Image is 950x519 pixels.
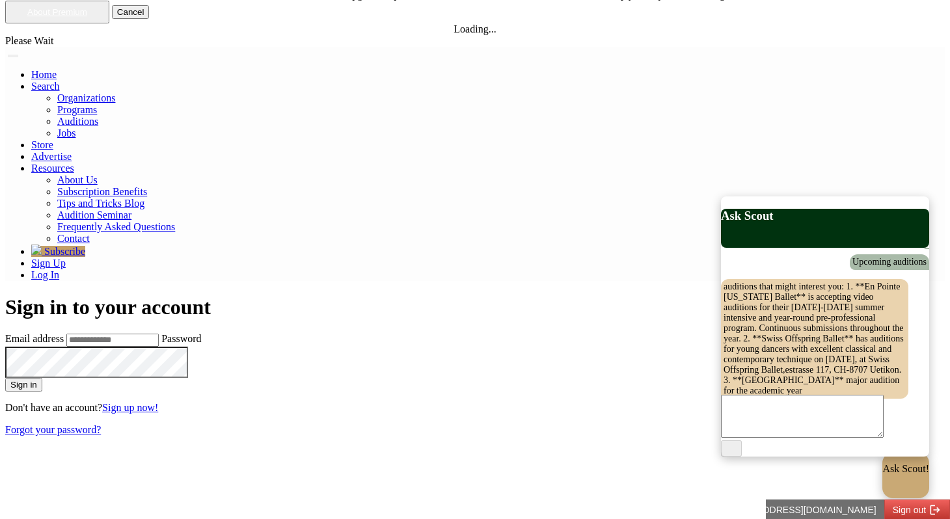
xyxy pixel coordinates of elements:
a: Subscribe [31,246,85,257]
img: gem.svg [31,245,42,255]
a: Contact [57,233,90,244]
ul: Resources [31,92,945,139]
a: Auditions [57,116,98,127]
a: Log In [31,269,59,280]
a: Resources [31,163,74,174]
a: Subscription Benefits [57,186,147,197]
p: Ask Scout! [882,463,929,475]
div: Upcoming auditions [850,254,929,270]
a: Audition Seminar [57,209,131,220]
a: Store [31,139,53,150]
a: Advertise [31,151,72,162]
h3: Ask Scout [721,209,929,223]
a: Jobs [57,127,75,139]
label: Password [161,333,201,344]
a: Tips and Tricks Blog [57,198,144,209]
button: Sign in [5,378,42,392]
a: About Premium [27,7,87,17]
ul: Resources [31,174,945,245]
span: Sign out [127,5,160,16]
button: Cancel [112,5,150,19]
p: Don't have an account? [5,402,945,414]
button: Toggle navigation [8,55,18,57]
a: Forgot your password? [5,424,101,435]
a: About Us [57,174,98,185]
pre: auditions that might interest you: 1. **En Pointe [US_STATE] Ballet** is accepting video audition... [721,279,908,399]
label: Email address [5,333,64,344]
a: Search [31,81,60,92]
a: Sign Up [31,258,66,269]
span: Loading... [454,23,496,34]
span: Subscribe [44,246,85,257]
div: Please Wait [5,35,945,47]
a: Frequently Asked Questions [57,221,175,232]
a: Organizations [57,92,115,103]
a: Programs [57,104,97,115]
a: Sign up now! [102,402,158,413]
h1: Sign in to your account [5,295,945,319]
a: Home [31,69,57,80]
